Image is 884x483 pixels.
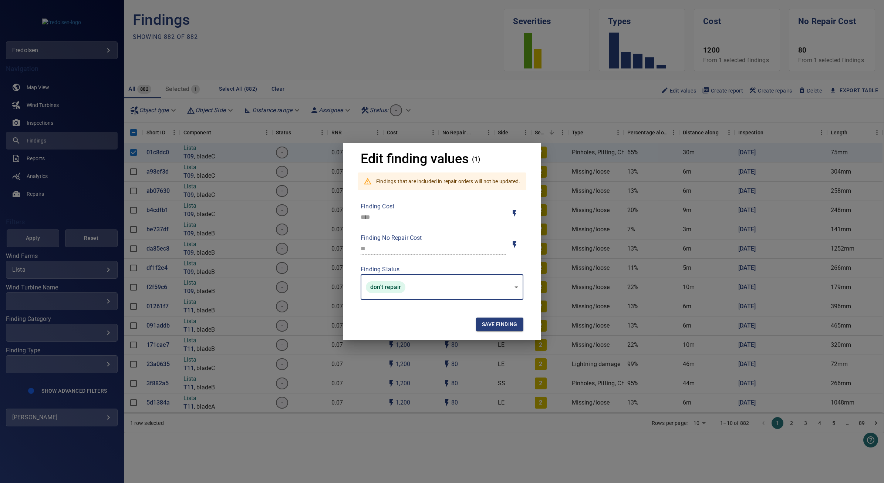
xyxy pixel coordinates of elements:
[361,152,469,167] h1: Edit finding values
[376,175,520,188] div: Findings that are included in repair orders will not be updated.
[482,320,517,329] span: Save finding
[472,155,480,163] h4: (1)
[361,204,506,209] label: Finding Cost
[506,236,523,254] button: Toggle for auto / manual values
[476,318,523,331] button: Save finding
[361,274,523,300] div: don't repair
[506,205,523,222] button: Toggle for auto / manual values
[361,235,506,241] label: Finding No Repair Cost
[366,284,405,291] span: don't repair
[361,266,523,272] label: Finding Status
